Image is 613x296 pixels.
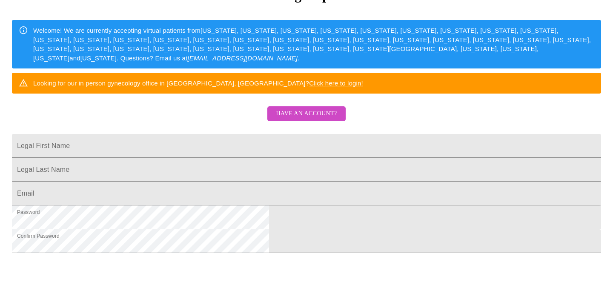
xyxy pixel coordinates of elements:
button: Have an account? [267,106,345,121]
em: [EMAIL_ADDRESS][DOMAIN_NAME] [187,54,298,62]
span: Have an account? [276,108,337,119]
a: Click here to login! [309,80,363,87]
div: Looking for our in person gynecology office in [GEOGRAPHIC_DATA], [GEOGRAPHIC_DATA]? [33,75,363,91]
iframe: reCAPTCHA [12,257,141,290]
a: Have an account? [265,116,347,123]
div: Welcome! We are currently accepting virtual patients from [US_STATE], [US_STATE], [US_STATE], [US... [33,23,594,66]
